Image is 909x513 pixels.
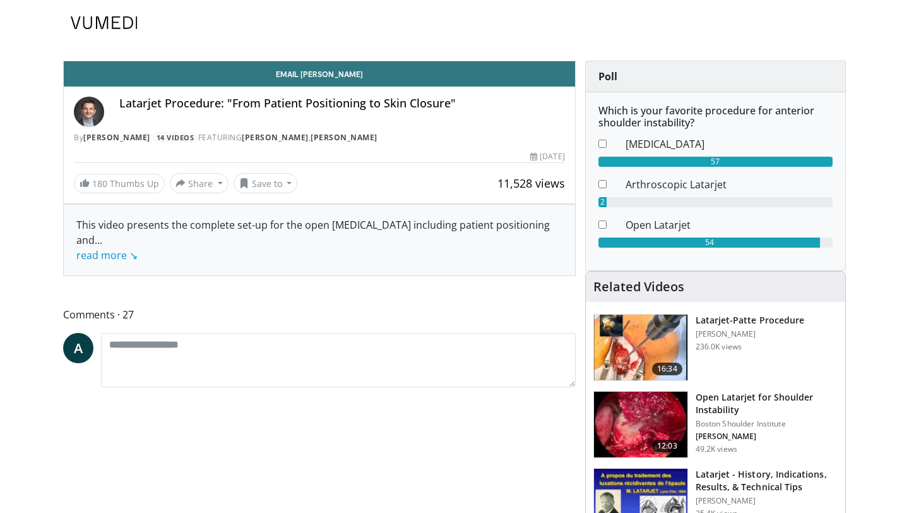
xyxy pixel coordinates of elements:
[119,97,565,111] h4: Latarjet Procedure: "From Patient Positioning to Skin Closure"
[530,151,564,162] div: [DATE]
[76,248,138,262] a: read more ↘
[598,69,617,83] strong: Poll
[92,178,107,190] span: 180
[696,432,838,442] p: J.P. Warner
[311,132,377,143] a: [PERSON_NAME]
[598,105,833,129] h6: Which is your favorite procedure for anterior shoulder instability?
[83,132,150,143] a: [PERSON_NAME]
[593,314,838,381] a: 16:34 Latarjet-Patte Procedure [PERSON_NAME] 236.0K views
[696,314,804,327] h3: Latarjet-Patte Procedure
[63,333,93,363] a: A
[74,97,104,127] img: Avatar
[594,315,687,380] img: 617583_3.png.150x105_q85_crop-smart_upscale.jpg
[616,177,842,192] dd: Arthroscopic Latarjet
[152,132,198,143] a: 14 Videos
[696,342,742,352] p: 236.0K views
[497,176,565,191] span: 11,528 views
[616,217,842,232] dd: Open Latarjet
[64,61,575,87] a: Email [PERSON_NAME]
[593,391,838,458] a: 12:03 Open Latarjet for Shoulder Instability Boston Shoulder Institute [PERSON_NAME] 49.2K views
[74,132,565,143] div: By FEATURING ,
[594,392,687,457] img: 944938_3.png.150x105_q85_crop-smart_upscale.jpg
[696,329,804,339] p: [PERSON_NAME]
[652,363,682,375] span: 16:34
[234,173,298,193] button: Save to
[696,391,838,416] h3: Open Latarjet for Shoulder Instability
[242,132,309,143] a: [PERSON_NAME]
[76,217,562,263] div: This video presents the complete set-up for the open [MEDICAL_DATA] including patient positioning...
[71,16,138,29] img: VuMedi Logo
[652,440,682,452] span: 12:03
[598,238,821,248] div: 54
[616,136,842,152] dd: [MEDICAL_DATA]
[74,174,165,193] a: 180 Thumbs Up
[598,197,607,207] div: 2
[696,496,838,506] p: [PERSON_NAME]
[696,444,737,454] p: 49.2K views
[696,419,838,429] p: Boston Shoulder Institute
[696,468,838,493] h3: Latarjet - History, Indications, Results, & Technical Tips
[598,157,833,167] div: 57
[63,306,576,323] span: Comments 27
[170,173,229,193] button: Share
[593,279,684,294] h4: Related Videos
